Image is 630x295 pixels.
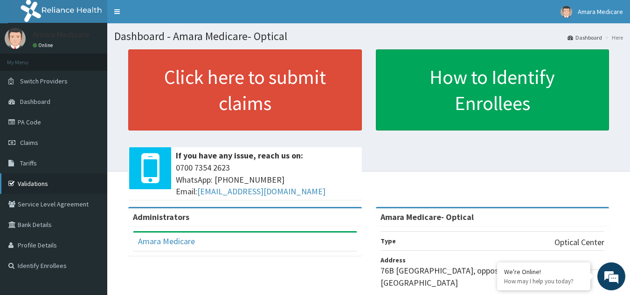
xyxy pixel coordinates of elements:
b: Type [381,237,396,245]
b: If you have any issue, reach us on: [176,150,303,161]
div: Minimize live chat window [153,5,175,27]
p: How may I help you today? [504,277,583,285]
textarea: Type your message and hit 'Enter' [5,196,178,229]
b: Administrators [133,212,189,222]
strong: Amara Medicare- Optical [381,212,474,222]
div: We're Online! [504,268,583,276]
p: Amara Medicare [33,30,90,39]
a: Amara Medicare [138,236,195,247]
img: d_794563401_company_1708531726252_794563401 [17,47,38,70]
b: Address [381,256,406,264]
a: Dashboard [568,34,602,41]
a: How to Identify Enrollees [376,49,609,130]
div: Chat with us now [48,52,157,64]
span: Switch Providers [20,77,68,85]
span: Amara Medicare [578,7,623,16]
a: Online [33,42,55,48]
span: Dashboard [20,97,50,106]
span: Tariffs [20,159,37,167]
span: Claims [20,138,38,147]
li: Here [603,34,623,41]
img: User Image [561,6,572,18]
span: We're online! [54,88,129,182]
h1: Dashboard - Amara Medicare- Optical [114,30,623,42]
a: [EMAIL_ADDRESS][DOMAIN_NAME] [197,186,325,197]
p: Optical Center [554,236,604,248]
img: User Image [5,28,26,49]
a: Click here to submit claims [128,49,362,130]
p: 76B [GEOGRAPHIC_DATA], opposite VGC, [GEOGRAPHIC_DATA] [381,265,605,288]
span: 0700 7354 2623 WhatsApp: [PHONE_NUMBER] Email: [176,162,357,198]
